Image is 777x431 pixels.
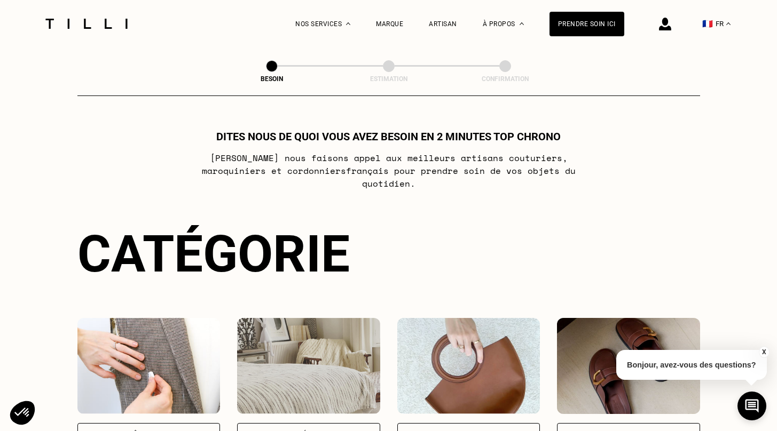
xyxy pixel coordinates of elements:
button: X [758,346,769,358]
span: 🇫🇷 [702,19,713,29]
div: Catégorie [77,224,700,284]
img: Vêtements [77,318,221,414]
div: Confirmation [452,75,559,83]
img: icône connexion [659,18,671,30]
p: [PERSON_NAME] nous faisons appel aux meilleurs artisans couturiers , maroquiniers et cordonniers ... [177,151,600,190]
img: Intérieur [237,318,380,414]
a: Prendre soin ici [550,12,624,36]
div: Besoin [218,75,325,83]
img: menu déroulant [726,22,731,25]
a: Artisan [429,20,457,28]
a: Marque [376,20,403,28]
p: Bonjour, avez-vous des questions? [616,350,767,380]
img: Menu déroulant [346,22,350,25]
img: Accessoires [397,318,540,414]
img: Chaussures [557,318,700,414]
img: Menu déroulant à propos [520,22,524,25]
h1: Dites nous de quoi vous avez besoin en 2 minutes top chrono [216,130,561,143]
img: Logo du service de couturière Tilli [42,19,131,29]
div: Estimation [335,75,442,83]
